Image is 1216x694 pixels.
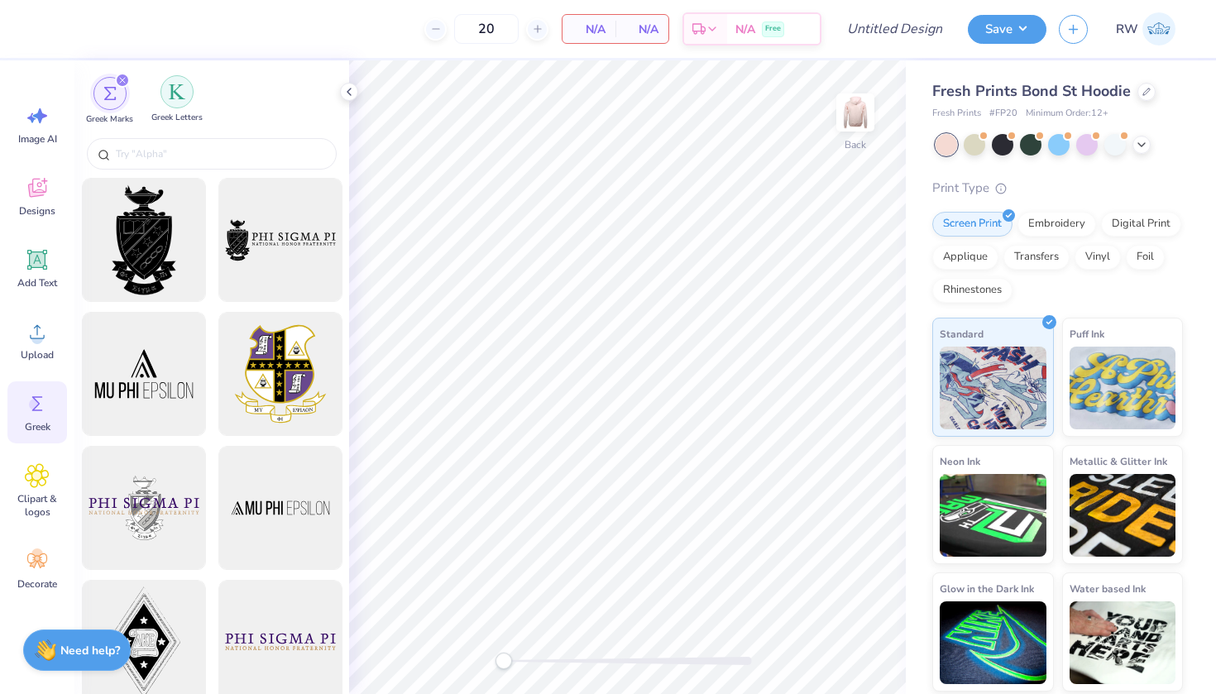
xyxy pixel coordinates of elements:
span: RW [1116,20,1138,39]
img: Back [839,96,872,129]
div: Digital Print [1101,212,1181,237]
span: Greek Letters [151,112,203,124]
div: filter for Greek Letters [151,75,203,124]
span: N/A [735,21,755,38]
button: filter button [151,77,203,126]
span: Greek [25,420,50,433]
span: N/A [572,21,606,38]
span: Decorate [17,577,57,591]
strong: Need help? [60,643,120,658]
div: Embroidery [1017,212,1096,237]
div: Vinyl [1075,245,1121,270]
input: Try "Alpha" [114,146,326,162]
div: Transfers [1003,245,1070,270]
div: Applique [932,245,998,270]
img: Water based Ink [1070,601,1176,684]
span: Image AI [18,132,57,146]
button: filter button [86,77,133,126]
input: Untitled Design [834,12,955,45]
span: Free [765,23,781,35]
span: Greek Marks [86,113,133,126]
span: Standard [940,325,984,342]
div: Screen Print [932,212,1013,237]
img: Rhea Wanga [1142,12,1175,45]
span: Designs [19,204,55,218]
span: Glow in the Dark Ink [940,580,1034,597]
span: Metallic & Glitter Ink [1070,452,1167,470]
span: Fresh Prints Bond St Hoodie [932,81,1131,101]
div: Foil [1126,245,1165,270]
a: RW [1108,12,1183,45]
img: Greek Marks Image [103,87,117,100]
input: – – [454,14,519,44]
button: Save [968,15,1046,44]
span: # FP20 [989,107,1017,121]
span: Upload [21,348,54,361]
img: Puff Ink [1070,347,1176,429]
span: Minimum Order: 12 + [1026,107,1108,121]
span: Add Text [17,276,57,290]
span: Clipart & logos [10,492,65,519]
span: Puff Ink [1070,325,1104,342]
div: Accessibility label [495,653,512,669]
div: Rhinestones [932,278,1013,303]
span: Fresh Prints [932,107,981,121]
span: Water based Ink [1070,580,1146,597]
span: Neon Ink [940,452,980,470]
div: Back [845,137,866,152]
div: Print Type [932,179,1183,198]
img: Standard [940,347,1046,429]
span: N/A [625,21,658,38]
img: Glow in the Dark Ink [940,601,1046,684]
img: Neon Ink [940,474,1046,557]
img: Metallic & Glitter Ink [1070,474,1176,557]
div: filter for Greek Marks [86,77,133,126]
img: Greek Letters Image [169,84,185,100]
